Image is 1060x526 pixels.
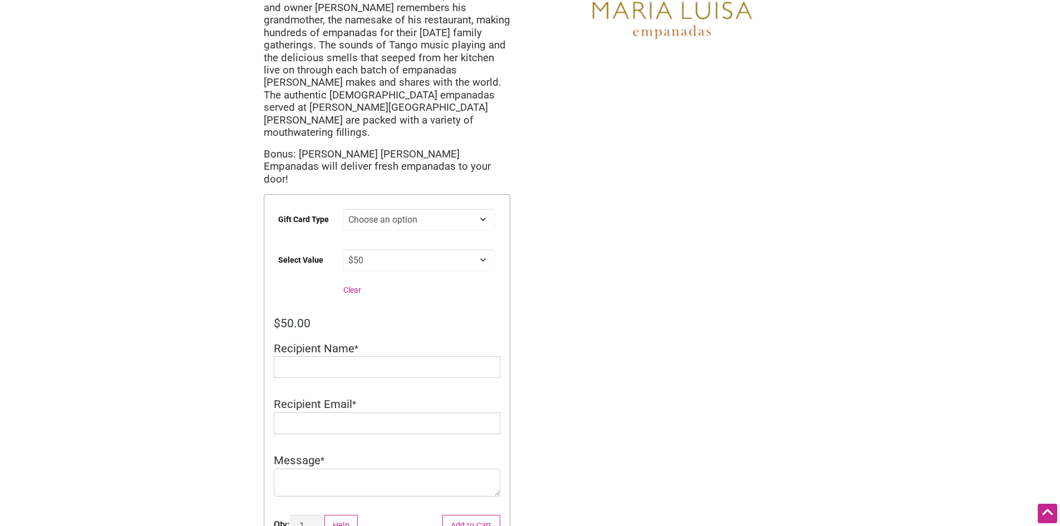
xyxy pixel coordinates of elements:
[274,397,352,411] span: Recipient Email
[274,356,500,378] input: Recipient Name
[343,286,361,294] a: Clear options
[274,469,500,496] textarea: Message
[274,412,500,434] input: Recipient Email
[278,207,329,232] label: Gift Card Type
[264,148,510,185] p: Bonus: [PERSON_NAME] [PERSON_NAME] Empanadas will deliver fresh empanadas to your door!
[278,248,323,273] label: Select Value
[274,342,354,355] span: Recipient Name
[274,454,321,467] span: Message
[274,316,310,330] bdi: 50.00
[274,316,280,330] span: $
[1038,504,1057,523] div: Scroll Back to Top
